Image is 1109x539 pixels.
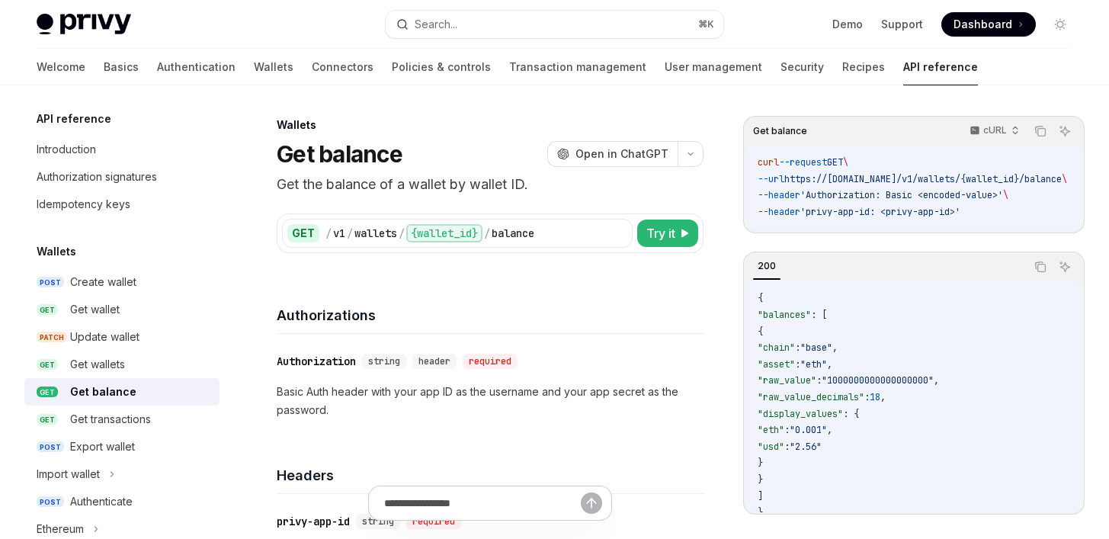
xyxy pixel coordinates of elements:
[780,49,824,85] a: Security
[1048,12,1072,37] button: Toggle dark mode
[37,359,58,371] span: GET
[37,14,131,35] img: light logo
[983,124,1007,136] p: cURL
[1055,257,1075,277] button: Ask AI
[392,49,491,85] a: Policies & controls
[934,374,939,387] span: ,
[463,354,518,369] div: required
[779,156,827,168] span: --request
[816,374,822,387] span: :
[37,520,84,538] div: Ethereum
[800,358,827,371] span: "eth"
[325,226,332,241] div: /
[157,49,236,85] a: Authentication
[753,257,780,275] div: 200
[347,226,353,241] div: /
[1062,173,1067,185] span: \
[961,118,1026,144] button: cURL
[758,457,763,469] span: }
[24,136,220,163] a: Introduction
[24,488,220,515] a: POSTAuthenticate
[665,49,762,85] a: User management
[758,292,763,304] span: {
[758,391,864,403] span: "raw_value_decimals"
[758,156,779,168] span: curl
[575,146,668,162] span: Open in ChatGPT
[881,17,923,32] a: Support
[843,408,859,420] span: : {
[795,342,800,354] span: :
[758,424,784,436] span: "eth"
[758,206,800,218] span: --header
[277,140,402,168] h1: Get balance
[406,224,482,242] div: {wallet_id}
[37,277,64,288] span: POST
[753,125,807,137] span: Get balance
[758,326,763,338] span: {
[312,49,373,85] a: Connectors
[1055,121,1075,141] button: Ask AI
[70,492,133,511] div: Authenticate
[484,226,490,241] div: /
[795,358,800,371] span: :
[37,49,85,85] a: Welcome
[698,18,714,30] span: ⌘ K
[37,465,100,483] div: Import wallet
[24,268,220,296] a: POSTCreate wallet
[822,374,934,387] span: "1000000000000000000"
[509,49,646,85] a: Transaction management
[399,226,405,241] div: /
[37,332,67,343] span: PATCH
[37,195,130,213] div: Idempotency keys
[941,12,1036,37] a: Dashboard
[37,110,111,128] h5: API reference
[37,414,58,425] span: GET
[37,242,76,261] h5: Wallets
[547,141,678,167] button: Open in ChatGPT
[70,355,125,374] div: Get wallets
[287,224,319,242] div: GET
[277,354,356,369] div: Authorization
[842,49,885,85] a: Recipes
[492,226,534,241] div: balance
[832,17,863,32] a: Demo
[800,342,832,354] span: "base"
[104,49,139,85] a: Basics
[827,358,832,371] span: ,
[784,441,790,453] span: :
[24,191,220,218] a: Idempotency keys
[333,226,345,241] div: v1
[581,492,602,514] button: Send message
[24,163,220,191] a: Authorization signatures
[354,226,397,241] div: wallets
[1030,121,1050,141] button: Copy the contents from the code block
[277,305,704,326] h4: Authorizations
[832,342,838,354] span: ,
[811,309,827,321] span: : [
[758,490,763,502] span: ]
[843,156,848,168] span: \
[1003,189,1008,201] span: \
[790,441,822,453] span: "2.56"
[758,342,795,354] span: "chain"
[758,506,763,518] span: }
[758,309,811,321] span: "balances"
[415,15,457,34] div: Search...
[784,173,1062,185] span: https://[DOMAIN_NAME]/v1/wallets/{wallet_id}/balance
[277,174,704,195] p: Get the balance of a wallet by wallet ID.
[758,441,784,453] span: "usd"
[37,496,64,508] span: POST
[254,49,293,85] a: Wallets
[758,374,816,387] span: "raw_value"
[70,438,135,456] div: Export wallet
[24,351,220,378] a: GETGet wallets
[70,273,136,291] div: Create wallet
[954,17,1012,32] span: Dashboard
[418,355,450,367] span: header
[277,383,704,419] p: Basic Auth header with your app ID as the username and your app secret as the password.
[758,408,843,420] span: "display_values"
[870,391,880,403] span: 18
[37,168,157,186] div: Authorization signatures
[637,220,698,247] button: Try it
[758,173,784,185] span: --url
